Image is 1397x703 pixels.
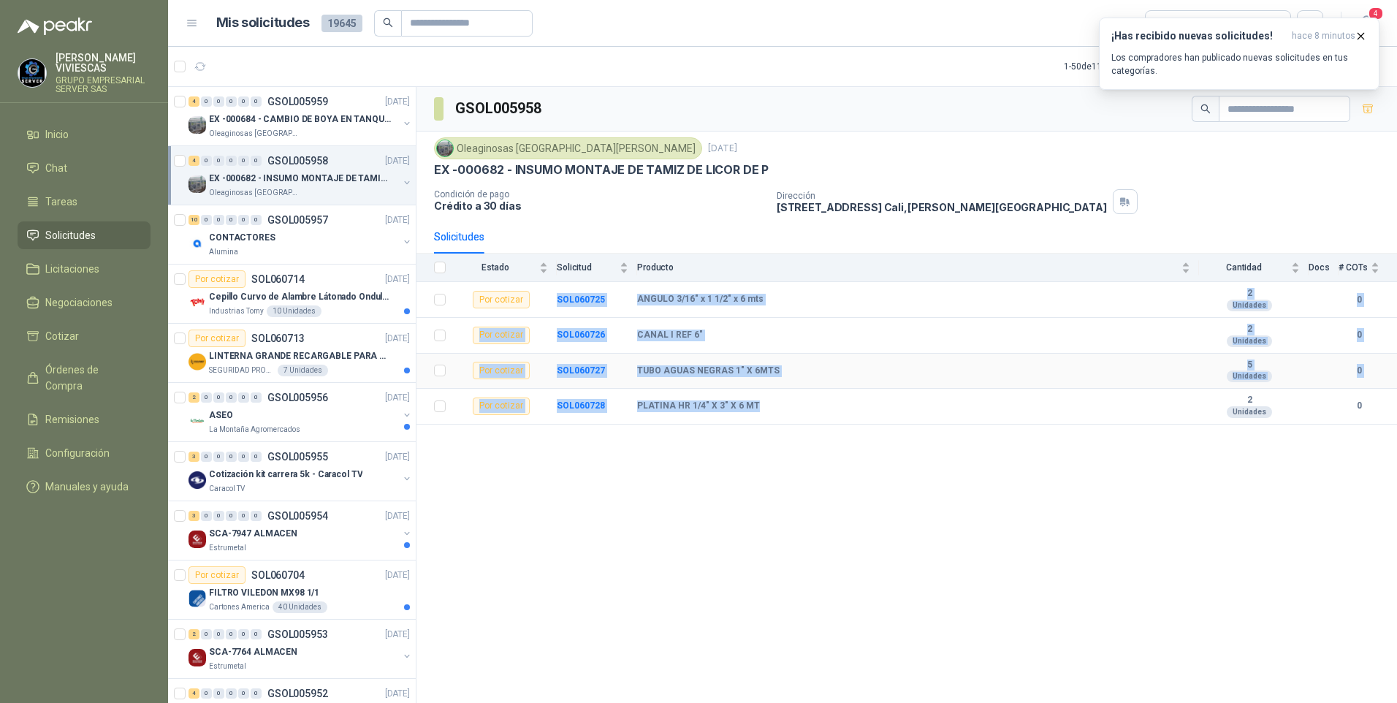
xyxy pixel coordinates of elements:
p: [DATE] [385,687,410,701]
p: [PERSON_NAME] VIVIESCAS [56,53,151,73]
img: Company Logo [189,471,206,489]
span: Cotizar [45,328,79,344]
span: Chat [45,160,67,176]
p: GSOL005955 [267,452,328,462]
div: 0 [251,511,262,521]
div: 0 [226,156,237,166]
a: Configuración [18,439,151,467]
div: 0 [238,629,249,639]
span: Manuales y ayuda [45,479,129,495]
a: Chat [18,154,151,182]
div: 0 [213,156,224,166]
button: ¡Has recibido nuevas solicitudes!hace 8 minutos Los compradores han publicado nuevas solicitudes ... [1099,18,1379,90]
p: GSOL005954 [267,511,328,521]
a: 2 0 0 0 0 0 GSOL005953[DATE] Company LogoSCA-7764 ALMACENEstrumetal [189,626,413,672]
span: Negociaciones [45,294,113,311]
div: 0 [251,156,262,166]
a: Cotizar [18,322,151,350]
span: hace 8 minutos [1292,30,1355,42]
a: SOL060725 [557,294,605,305]
span: Tareas [45,194,77,210]
p: Oleaginosas [GEOGRAPHIC_DATA][PERSON_NAME] [209,128,301,140]
img: Company Logo [189,353,206,370]
img: Logo peakr [18,18,92,35]
div: Por cotizar [189,330,245,347]
p: EX -000682 - INSUMO MONTAJE DE TAMIZ DE LICOR DE P [434,162,769,178]
b: CANAL I REF 6" [637,330,703,341]
p: [DATE] [385,95,410,109]
div: 0 [226,392,237,403]
div: 0 [201,511,212,521]
div: 0 [251,96,262,107]
p: Estrumetal [209,542,246,554]
div: 7 Unidades [278,365,328,376]
div: 10 [189,215,199,225]
p: Oleaginosas [GEOGRAPHIC_DATA][PERSON_NAME] [209,187,301,199]
b: 0 [1339,399,1379,413]
p: SOL060714 [251,274,305,284]
th: Producto [637,254,1199,282]
div: 0 [201,96,212,107]
a: SOL060727 [557,365,605,376]
p: SCA-7764 ALMACEN [209,645,297,659]
a: Por cotizarSOL060714[DATE] Company LogoCepillo Curvo de Alambre Látonado Ondulado con Mango Trupe... [168,265,416,324]
p: Cartones America [209,601,270,613]
div: 0 [213,392,224,403]
p: [DATE] [385,628,410,642]
span: 19645 [321,15,362,32]
a: Tareas [18,188,151,216]
b: 0 [1339,293,1379,307]
p: [DATE] [708,142,737,156]
div: 0 [201,392,212,403]
span: Remisiones [45,411,99,427]
div: Unidades [1227,335,1272,347]
img: Company Logo [189,175,206,193]
div: 0 [226,452,237,462]
div: 4 [189,688,199,699]
div: 0 [226,215,237,225]
div: Oleaginosas [GEOGRAPHIC_DATA][PERSON_NAME] [434,137,702,159]
div: Todas [1154,15,1185,31]
p: Estrumetal [209,661,246,672]
p: Alumina [209,246,238,258]
div: Por cotizar [189,566,245,584]
img: Company Logo [189,235,206,252]
p: [DATE] [385,509,410,523]
p: [DATE] [385,154,410,168]
div: Unidades [1227,406,1272,418]
div: 3 [189,511,199,521]
h3: ¡Has recibido nuevas solicitudes! [1111,30,1286,42]
a: 3 0 0 0 0 0 GSOL005955[DATE] Company LogoCotización kit carrera 5k - Caracol TVCaracol TV [189,448,413,495]
p: GSOL005953 [267,629,328,639]
div: 0 [251,392,262,403]
img: Company Logo [189,116,206,134]
div: 0 [251,688,262,699]
p: La Montaña Agromercados [209,424,300,436]
span: Órdenes de Compra [45,362,137,394]
div: 0 [251,452,262,462]
a: Negociaciones [18,289,151,316]
h3: GSOL005958 [455,97,544,120]
span: search [383,18,393,28]
img: Company Logo [189,294,206,311]
div: 0 [213,215,224,225]
div: Por cotizar [473,291,530,308]
div: 0 [226,96,237,107]
div: Por cotizar [473,398,530,415]
img: Company Logo [189,590,206,607]
div: 0 [213,96,224,107]
a: SOL060728 [557,400,605,411]
a: 10 0 0 0 0 0 GSOL005957[DATE] Company LogoCONTACTORESAlumina [189,211,413,258]
p: LINTERNA GRANDE RECARGABLE PARA ESPACIOS ABIERTOS 100-150MTS [209,349,391,363]
b: 5 [1199,360,1300,371]
span: # COTs [1339,262,1368,273]
a: Manuales y ayuda [18,473,151,501]
a: 2 0 0 0 0 0 GSOL005956[DATE] Company LogoASEOLa Montaña Agromercados [189,389,413,436]
div: 0 [201,215,212,225]
div: 0 [226,629,237,639]
p: GSOL005952 [267,688,328,699]
img: Company Logo [189,531,206,548]
span: Cantidad [1199,262,1288,273]
span: Configuración [45,445,110,461]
